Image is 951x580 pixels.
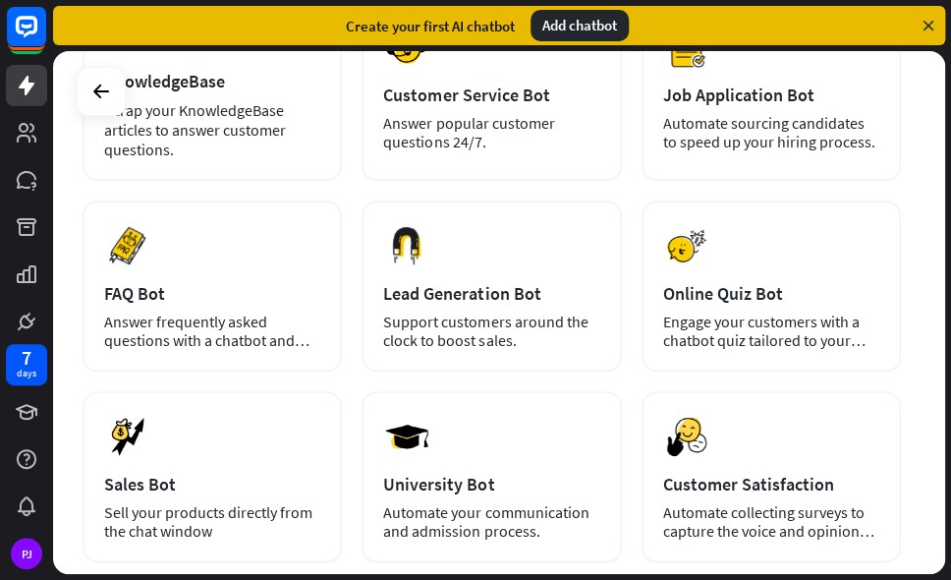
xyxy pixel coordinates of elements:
div: Support customers around the clock to boost sales. [383,313,599,350]
div: KnowledgeBase [104,70,320,92]
div: Answer frequently asked questions with a chatbot and save your time. [104,313,320,350]
div: University Bot [383,473,599,495]
div: PJ [11,538,42,569]
button: Open LiveChat chat widget [16,8,75,67]
div: Add chatbot [531,10,629,41]
div: Sell your products directly from the chat window [104,503,320,541]
div: 7 [22,349,31,367]
div: Automate sourcing candidates to speed up your hiring process. [663,114,879,151]
div: Automate your communication and admission process. [383,503,599,541]
div: Lead Generation Bot [383,282,599,305]
div: Online Quiz Bot [663,282,879,305]
div: Customer Satisfaction [663,473,879,495]
div: Create your first AI chatbot [346,17,515,35]
div: Sales Bot [104,473,320,495]
div: Automate collecting surveys to capture the voice and opinions of your customers. [663,503,879,541]
a: 7 days [6,344,47,385]
div: days [17,367,36,380]
div: Scrap your KnowledgeBase articles to answer customer questions. [104,100,320,159]
div: Customer Service Bot [383,84,599,106]
div: Engage your customers with a chatbot quiz tailored to your needs. [663,313,879,350]
div: Answer popular customer questions 24/7. [383,114,599,151]
div: Job Application Bot [663,84,879,106]
div: FAQ Bot [104,282,320,305]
